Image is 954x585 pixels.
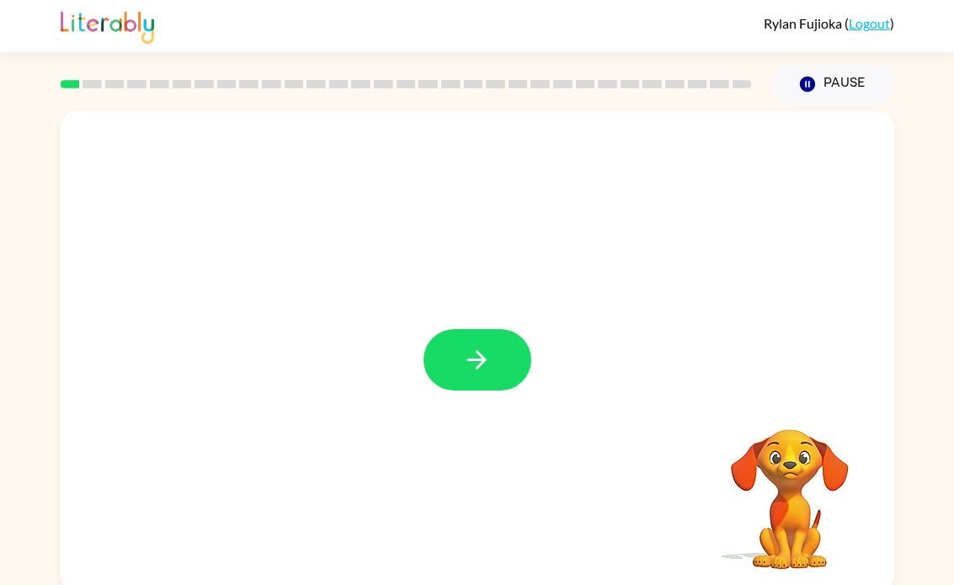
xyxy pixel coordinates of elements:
[772,65,894,104] button: Pause
[706,403,874,572] video: Your browser must support playing .mp4 files to use Literably. Please try using another browser.
[764,15,894,31] div: ( )
[764,15,845,31] span: Rylan Fujioka
[849,15,890,31] a: Logout
[61,7,154,44] img: Literably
